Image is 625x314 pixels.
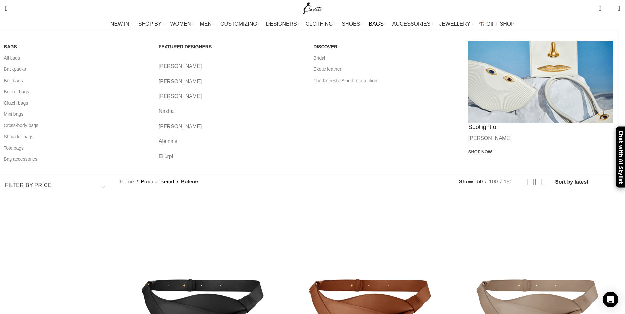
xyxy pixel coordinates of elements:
a: [PERSON_NAME] [159,122,304,131]
a: Bridal [313,52,458,63]
span: CUSTOMIZING [220,21,257,27]
a: CUSTOMIZING [220,17,259,31]
a: The Refresh: Stand to attention [313,75,458,86]
a: Mini bags [4,109,149,120]
a: [PERSON_NAME] [159,62,304,71]
img: GiftBag [479,22,484,26]
span: WOMEN [170,21,191,27]
span: CLOTHING [306,21,333,27]
a: [PERSON_NAME] [159,77,304,86]
div: Main navigation [2,17,623,31]
a: Exotic leather [313,63,458,75]
a: WOMEN [170,17,193,31]
span: 0 [599,3,604,8]
a: DESIGNERS [266,17,299,31]
span: DESIGNERS [266,21,297,27]
span: GIFT SHOP [486,21,515,27]
a: Backpacks [4,63,149,75]
div: My Wishlist [606,2,613,15]
span: 0 [608,7,613,12]
div: Open Intercom Messenger [603,292,618,307]
a: CLOTHING [306,17,335,31]
a: Shop now [468,149,492,155]
span: SHOP BY [138,21,162,27]
span: BAGS [4,44,17,50]
span: FEATURED DESIGNERS [159,44,212,50]
span: MEN [200,21,212,27]
span: ACCESSORIES [392,21,431,27]
a: ACCESSORIES [392,17,433,31]
a: Alemais [159,137,304,146]
a: BAGS [369,17,386,31]
a: MEN [200,17,214,31]
a: SHOES [342,17,362,31]
a: Bag accessories [4,154,149,165]
a: 0 [595,2,604,15]
span: SHOES [342,21,360,27]
a: NEW IN [110,17,132,31]
span: DISCOVER [313,44,337,50]
h4: Spotlight on [468,123,614,131]
a: Site logo [301,5,324,11]
span: NEW IN [110,21,129,27]
a: Shoulder bags [4,131,149,142]
a: Banner link [468,41,614,123]
a: Bucket bags [4,86,149,97]
span: BAGS [369,21,383,27]
a: Cross-body bags [4,120,149,131]
a: GIFT SHOP [479,17,515,31]
a: Tote bags [4,142,149,154]
a: Search [2,2,11,15]
a: All bags [4,52,149,63]
a: Belt bags [4,75,149,86]
a: Clutch bags [4,97,149,109]
a: JEWELLERY [439,17,473,31]
span: JEWELLERY [439,21,470,27]
a: Nasha [159,107,304,116]
a: Eliurpi [159,152,304,161]
p: [PERSON_NAME] [468,134,614,143]
a: [PERSON_NAME] [159,92,304,101]
a: SHOP BY [138,17,164,31]
h3: Filter by price [5,182,110,193]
